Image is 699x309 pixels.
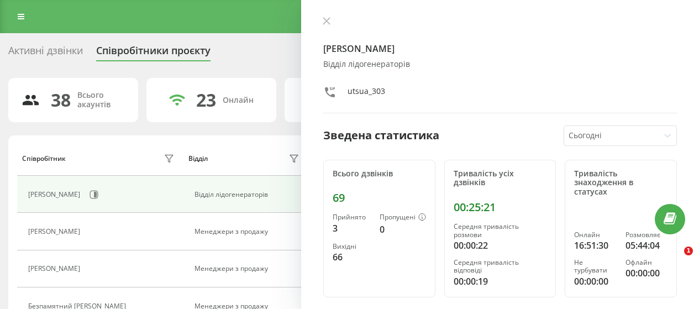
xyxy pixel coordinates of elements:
div: Всього дзвінків [333,169,426,179]
div: utsua_303 [348,86,385,102]
div: 05:44:04 [626,239,668,252]
div: Тривалість усіх дзвінків [454,169,547,188]
div: Співробітник [22,155,66,163]
div: 00:00:00 [626,266,668,280]
div: 3 [333,222,371,235]
div: 38 [51,90,71,111]
div: Менеджери з продажу [195,228,302,235]
div: Онлайн [223,96,254,105]
div: Пропущені [380,213,426,222]
div: 00:25:21 [454,201,547,214]
div: Середня тривалість відповіді [454,259,547,275]
div: Прийнято [333,213,371,221]
div: [PERSON_NAME] [28,191,83,198]
div: 00:00:22 [454,239,547,252]
div: Всього акаунтів [77,91,125,109]
div: 0 [380,223,426,236]
h4: [PERSON_NAME] [323,42,677,55]
div: Відділ [188,155,208,163]
div: Співробітники проєкту [96,45,211,62]
div: 69 [333,191,426,205]
div: Активні дзвінки [8,45,83,62]
div: Вихідні [333,243,371,250]
div: Менеджери з продажу [195,265,302,273]
div: Зведена статистика [323,127,439,144]
div: Офлайн [626,259,668,266]
div: 16:51:30 [574,239,616,252]
div: Тривалість знаходження в статусах [574,169,668,197]
div: Середня тривалість розмови [454,223,547,239]
div: Розмовляє [626,231,668,239]
div: 00:00:19 [454,275,547,288]
div: Відділ лідогенераторів [323,60,677,69]
iframe: Intercom live chat [661,247,688,273]
div: Онлайн [574,231,616,239]
div: 66 [333,250,371,264]
div: 00:00:00 [574,275,616,288]
div: Відділ лідогенераторів [195,191,302,198]
div: Не турбувати [574,259,616,275]
div: [PERSON_NAME] [28,228,83,235]
div: [PERSON_NAME] [28,265,83,273]
span: 1 [684,247,693,255]
div: 23 [196,90,216,111]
